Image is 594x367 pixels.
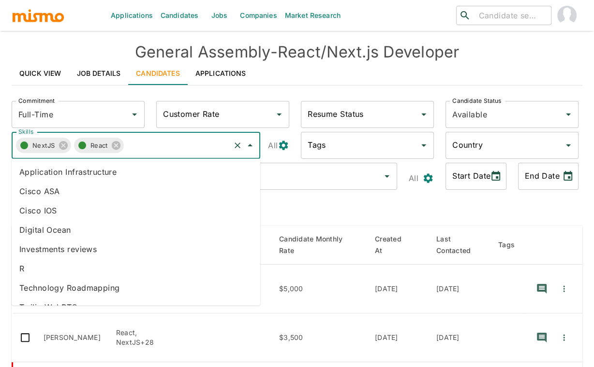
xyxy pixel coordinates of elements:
[557,6,577,25] img: Carmen Vilachá
[18,127,33,136] label: Skills
[243,139,257,152] button: Close
[553,326,575,349] button: Quick Actions
[417,139,431,152] button: Open
[445,163,482,190] input: MM/DD/YYYY
[272,108,286,121] button: Open
[452,97,501,105] label: Candidate Status
[128,108,141,121] button: Open
[417,108,431,121] button: Open
[12,240,260,259] li: Investments reviews
[12,162,260,182] li: Application Infrastructure
[69,62,129,85] a: Job Details
[530,277,553,300] button: recent-notes
[128,62,188,85] a: Candidates
[12,42,582,62] h4: General Assembly - React/Next.js Developer
[558,167,578,186] button: Choose date
[12,62,69,85] a: Quick View
[12,259,260,278] li: R
[12,201,260,220] li: Cisco IOS
[562,139,575,152] button: Open
[367,265,429,313] td: [DATE]
[409,171,418,185] p: All
[268,139,278,152] p: All
[16,138,71,153] div: NextJS
[429,313,490,362] td: [DATE]
[12,182,260,201] li: Cisco ASA
[530,326,553,349] button: recent-notes
[271,265,367,313] td: $5,000
[12,8,65,23] img: logo
[553,277,575,300] button: Quick Actions
[74,138,124,153] div: React
[518,163,555,190] input: MM/DD/YYYY
[18,97,55,105] label: Commitment
[490,226,522,265] th: Tags
[271,313,367,362] td: $3,500
[562,108,575,121] button: Open
[32,140,61,151] span: NextJS
[375,233,421,256] span: Created At
[279,233,359,256] span: Candidate Monthly Rate
[486,167,505,186] button: Choose date
[429,226,490,265] th: Last Contacted
[36,313,108,362] td: [PERSON_NAME]
[429,265,490,313] td: [DATE]
[116,328,171,347] p: React, NextJS, ReactJS, TypeScript, API, Python, USER INTERFACE, Ruby, JavaScript, ERP, CUSTOMER ...
[475,9,547,22] input: Candidate search
[12,220,260,240] li: Digital Ocean
[367,313,429,362] td: [DATE]
[188,62,254,85] a: Applications
[12,278,260,297] li: Technology Roadmapping
[380,169,394,183] button: Open
[12,297,260,317] li: Twilio WebRTC
[231,139,244,152] button: Clear
[90,140,114,151] span: React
